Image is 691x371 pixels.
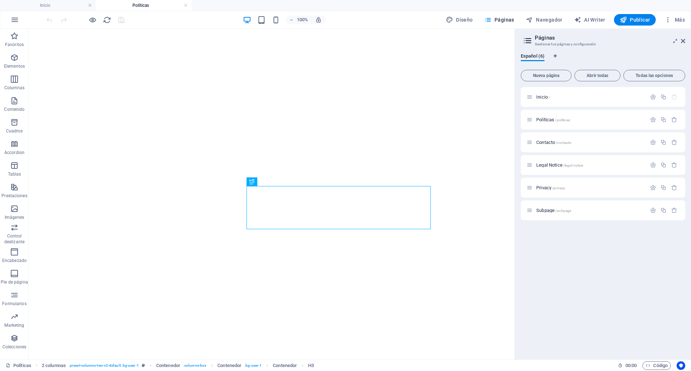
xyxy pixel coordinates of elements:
p: Cuadros [6,128,23,134]
span: Navegador [526,16,563,23]
div: Configuración [650,94,656,100]
span: Haz clic para abrir la página [536,185,565,190]
div: Duplicar [660,162,667,168]
span: Haz clic para seleccionar y doble clic para editar [156,361,180,370]
span: Español (6) [521,52,545,62]
p: Marketing [4,322,24,328]
div: Duplicar [660,117,667,123]
span: /contacto [556,141,572,145]
span: . columns-box [183,361,206,370]
p: Accordion [4,150,24,155]
div: Configuración [650,162,656,168]
div: Duplicar [660,185,667,191]
div: La página principal no puede eliminarse [671,94,677,100]
button: Publicar [614,14,656,26]
h6: Tiempo de la sesión [618,361,637,370]
i: Volver a cargar página [103,16,111,24]
p: Imágenes [5,214,24,220]
div: Configuración [650,117,656,123]
span: . bg-user-1 [244,361,262,370]
div: Eliminar [671,162,677,168]
div: Eliminar [671,185,677,191]
div: Eliminar [671,117,677,123]
button: Nueva página [521,70,572,81]
p: Prestaciones [1,193,27,199]
button: Haz clic para salir del modo de previsualización y seguir editando [88,15,97,24]
p: Favoritos [5,42,24,47]
button: Navegador [523,14,565,26]
p: Elementos [4,63,25,69]
span: . preset-columns-two-v2-default .bg-user-1 [69,361,139,370]
h6: 100% [297,15,308,24]
span: Publicar [620,16,650,23]
div: Duplicar [660,139,667,145]
span: /legal-notice [563,163,583,167]
div: Configuración [650,207,656,213]
div: Legal Notice/legal-notice [534,163,646,167]
div: Privacy/privacy [534,185,646,190]
p: Contenido [4,107,24,112]
button: 100% [286,15,311,24]
span: Políticas [536,117,570,122]
span: Haz clic para seleccionar y doble clic para editar [42,361,66,370]
span: /subpage [555,209,571,213]
button: Páginas [482,14,517,26]
div: Duplicar [660,207,667,213]
h2: Páginas [535,35,685,41]
nav: breadcrumb [42,361,314,370]
button: AI Writer [571,14,608,26]
button: Más [661,14,688,26]
span: Haz clic para abrir la página [536,162,583,168]
div: Políticas/politicas [534,117,646,122]
span: / [548,95,550,99]
span: Haz clic para seleccionar y doble clic para editar [308,361,314,370]
p: Colecciones [3,344,26,350]
span: Código [646,361,668,370]
span: Páginas [484,16,514,23]
div: Diseño (Ctrl+Alt+Y) [443,14,476,26]
p: Tablas [8,171,21,177]
h3: Gestionar tus páginas y configuración [535,41,671,47]
span: Haz clic para seleccionar y doble clic para editar [217,361,241,370]
button: reload [103,15,111,24]
button: Todas las opciones [623,70,685,81]
p: Columnas [4,85,25,91]
p: Encabezado [2,258,27,263]
button: Abrir todas [574,70,620,81]
button: Usercentrics [677,361,685,370]
div: Subpage/subpage [534,208,646,213]
p: Pie de página [1,279,28,285]
span: Haz clic para abrir la página [536,140,572,145]
span: 00 00 [625,361,637,370]
div: Eliminar [671,139,677,145]
span: Todas las opciones [627,73,682,78]
span: /politicas [555,118,570,122]
span: Más [664,16,685,23]
div: Contacto/contacto [534,140,646,145]
div: Pestañas de idiomas [521,53,685,67]
span: Haz clic para seleccionar y doble clic para editar [273,361,297,370]
h4: Políticas [96,1,191,9]
button: Código [642,361,671,370]
div: Configuración [650,139,656,145]
span: Haz clic para abrir la página [536,208,571,213]
span: Diseño [446,16,473,23]
span: /privacy [552,186,565,190]
span: Abrir todas [578,73,617,78]
div: Eliminar [671,207,677,213]
i: Al redimensionar, ajustar el nivel de zoom automáticamente para ajustarse al dispositivo elegido. [315,17,322,23]
i: Este elemento es un preajuste personalizable [142,363,145,367]
div: Inicio/ [534,95,646,99]
span: : [631,363,632,368]
div: Duplicar [660,94,667,100]
div: Configuración [650,185,656,191]
span: Haz clic para abrir la página [536,94,550,100]
span: AI Writer [574,16,605,23]
span: Nueva página [524,73,568,78]
a: Haz clic para cancelar la selección y doble clic para abrir páginas [6,361,31,370]
p: Formularios [2,301,26,307]
button: Diseño [443,14,476,26]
